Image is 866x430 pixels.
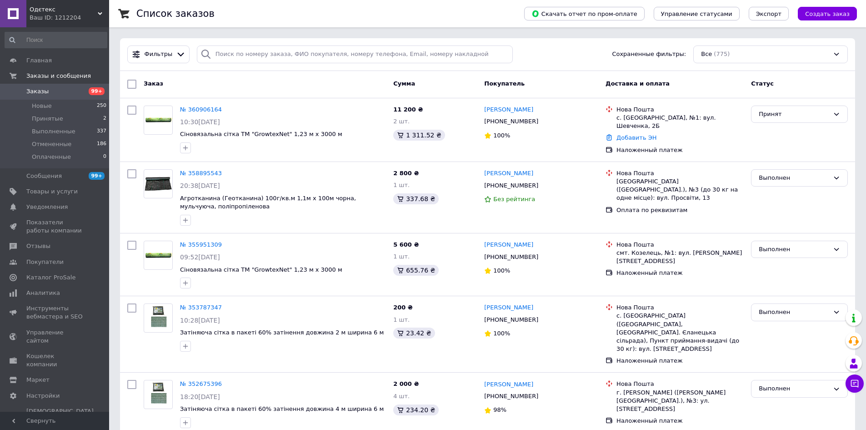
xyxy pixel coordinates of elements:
[393,106,423,113] span: 11 200 ₴
[482,116,540,127] div: [PHONE_NUMBER]
[393,193,439,204] div: 337.68 ₴
[89,172,105,180] span: 99+
[393,405,439,415] div: 234.20 ₴
[393,265,439,276] div: 655.76 ₴
[144,117,172,123] img: Фото товару
[26,329,84,345] span: Управление сайтом
[393,393,410,400] span: 4 шт.
[616,177,744,202] div: [GEOGRAPHIC_DATA] ([GEOGRAPHIC_DATA].), №3 (до 30 кг на одне місце): вул. Просвіти, 13
[26,56,52,65] span: Главная
[759,245,829,254] div: Выполнен
[180,253,220,261] span: 09:52[DATE]
[144,241,173,270] a: Фото товару
[26,242,50,250] span: Отзывы
[805,10,850,17] span: Создать заказ
[524,7,645,20] button: Скачать отчет по пром-оплате
[482,180,540,192] div: [PHONE_NUMBER]
[180,182,220,189] span: 20:38[DATE]
[26,72,91,80] span: Заказы и сообщения
[26,352,84,369] span: Кошелек компании
[26,187,78,196] span: Товары и услуги
[484,106,533,114] a: [PERSON_NAME]
[616,357,744,365] div: Наложенный платеж
[756,10,781,17] span: Экспорт
[144,176,172,192] img: Фото товару
[180,304,222,311] a: № 353787347
[26,289,60,297] span: Аналитика
[484,380,533,389] a: [PERSON_NAME]
[616,249,744,265] div: смт. Козелець, №1: вул. [PERSON_NAME][STREET_ADDRESS]
[393,316,410,323] span: 1 шт.
[144,106,173,135] a: Фото товару
[26,273,75,282] span: Каталог ProSale
[32,153,71,161] span: Оплаченные
[144,380,173,409] a: Фото товару
[701,50,712,59] span: Все
[393,253,410,260] span: 1 шт.
[144,80,163,87] span: Заказ
[180,405,384,412] a: Затіняюча сітка в пакеті 60% затінення довжина 4 м ширина 6 м
[616,134,656,141] a: Добавить ЭН
[180,195,356,210] a: Агротканина (Геотканина) 100г/кв.м 1,1м х 100м чорна, мульчуюча, поліпропіленова
[612,50,686,59] span: Сохраненные фильтры:
[846,374,864,393] button: Чат с покупателем
[616,106,744,114] div: Нова Пошта
[493,196,535,202] span: Без рейтинга
[103,153,106,161] span: 0
[484,241,533,249] a: [PERSON_NAME]
[26,87,49,96] span: Заказы
[484,80,525,87] span: Покупатель
[616,380,744,388] div: Нова Пошта
[26,376,50,384] span: Маркет
[393,170,419,177] span: 2 800 ₴
[180,393,220,400] span: 18:20[DATE]
[482,314,540,326] div: [PHONE_NUMBER]
[180,118,220,126] span: 10:30[DATE]
[616,241,744,249] div: Нова Пошта
[26,392,60,400] span: Настройки
[180,380,222,387] a: № 352675396
[654,7,740,20] button: Управление статусами
[482,390,540,402] div: [PHONE_NUMBER]
[30,14,109,22] div: Ваш ID: 1212204
[616,304,744,312] div: Нова Пошта
[26,172,62,180] span: Сообщения
[393,328,435,339] div: 23.42 ₴
[493,132,510,139] span: 100%
[484,169,533,178] a: [PERSON_NAME]
[197,46,513,63] input: Поиск по номеру заказа, ФИО покупателя, номеру телефона, Email, номеру накладной
[493,330,510,337] span: 100%
[393,304,413,311] span: 200 ₴
[32,115,63,123] span: Принятые
[393,182,410,188] span: 1 шт.
[789,10,857,17] a: Создать заказ
[759,384,829,394] div: Выполнен
[393,80,415,87] span: Сумма
[393,241,419,248] span: 5 600 ₴
[531,10,637,18] span: Скачать отчет по пром-оплате
[749,7,789,20] button: Экспорт
[180,266,342,273] a: Сіновязальна сітка ТМ "GrowtexNet" 1,23 м х 3000 м
[616,114,744,130] div: с. [GEOGRAPHIC_DATA], №1: вул. Шевченка, 2Б
[798,7,857,20] button: Создать заказ
[482,251,540,263] div: [PHONE_NUMBER]
[759,173,829,183] div: Выполнен
[759,110,829,119] div: Принят
[616,169,744,177] div: Нова Пошта
[180,241,222,248] a: № 355951309
[32,102,52,110] span: Новые
[144,304,173,333] a: Фото товару
[30,5,98,14] span: Одєтекс
[180,106,222,113] a: № 360906164
[26,304,84,321] span: Инструменты вебмастера и SEO
[103,115,106,123] span: 2
[751,80,774,87] span: Статус
[616,206,744,214] div: Оплата по реквизитам
[393,380,419,387] span: 2 000 ₴
[661,10,732,17] span: Управление статусами
[759,308,829,317] div: Выполнен
[484,304,533,312] a: [PERSON_NAME]
[26,218,84,235] span: Показатели работы компании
